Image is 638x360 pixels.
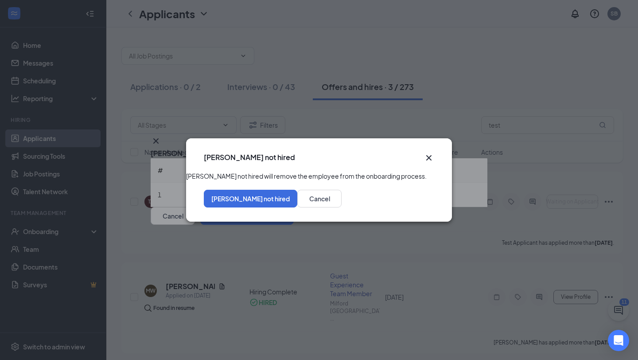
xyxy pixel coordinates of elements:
svg: Cross [424,153,434,163]
div: Open Intercom Messenger [608,330,629,351]
h3: [PERSON_NAME] not hired [204,153,295,162]
button: [PERSON_NAME] not hired [204,190,297,207]
div: [PERSON_NAME] not hired will remove the employee from the onboarding process. [186,171,452,181]
button: Close [424,153,434,163]
button: Cancel [297,190,342,207]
